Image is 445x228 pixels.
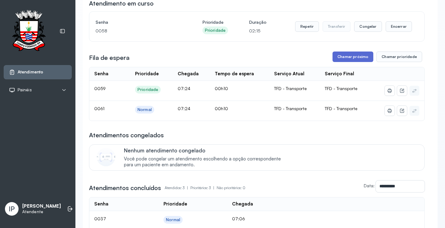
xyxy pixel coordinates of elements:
[215,106,228,111] span: 00h10
[135,71,159,77] div: Prioridade
[178,86,190,91] span: 07:24
[325,106,357,111] span: TFD - Transporte
[249,27,266,35] p: 02:15
[274,71,304,77] div: Serviço Atual
[178,71,199,77] div: Chegada
[97,148,115,166] img: Imagem de CalloutCard
[232,216,245,221] span: 07:06
[325,71,354,77] div: Serviço Final
[274,86,315,91] div: TFD - Transporte
[165,184,190,192] p: Atendidos: 3
[187,185,188,190] span: |
[232,201,253,207] div: Chegada
[376,52,422,62] button: Chamar prioridade
[178,106,190,111] span: 07:24
[124,147,287,154] p: Nenhum atendimento congelado
[22,209,61,214] p: Atendente
[166,217,180,222] div: Normal
[138,107,152,112] div: Normal
[205,28,226,33] div: Prioridade
[213,185,214,190] span: |
[249,18,266,27] h4: Duração
[18,69,43,75] span: Atendimento
[95,27,181,35] p: 0058
[94,71,108,77] div: Senha
[9,69,66,75] a: Atendimento
[354,21,382,32] button: Congelar
[94,86,106,91] span: 0059
[94,106,104,111] span: 0061
[89,131,164,139] h3: Atendimentos congelados
[94,201,108,207] div: Senha
[6,10,51,53] img: Logotipo do estabelecimento
[325,86,357,91] span: TFD - Transporte
[138,87,158,92] div: Prioridade
[386,21,412,32] button: Encerrar
[215,71,254,77] div: Tempo de espera
[22,203,61,209] p: [PERSON_NAME]
[333,52,373,62] button: Chamar próximo
[95,18,181,27] h4: Senha
[274,106,315,111] div: TFD - Transporte
[215,86,228,91] span: 00h10
[364,183,375,188] label: Data:
[94,216,106,221] span: 0037
[202,18,228,27] h4: Prioridade
[124,156,287,168] span: Você pode congelar um atendimento escolhendo a opção correspondente para um paciente em andamento.
[190,184,217,192] p: Prioritários: 3
[295,21,319,32] button: Repetir
[217,184,245,192] p: Não prioritários: 0
[89,53,129,62] h3: Fila de espera
[323,21,351,32] button: Transferir
[163,201,187,207] div: Prioridade
[89,184,161,192] h3: Atendimentos concluídos
[18,87,32,93] span: Painéis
